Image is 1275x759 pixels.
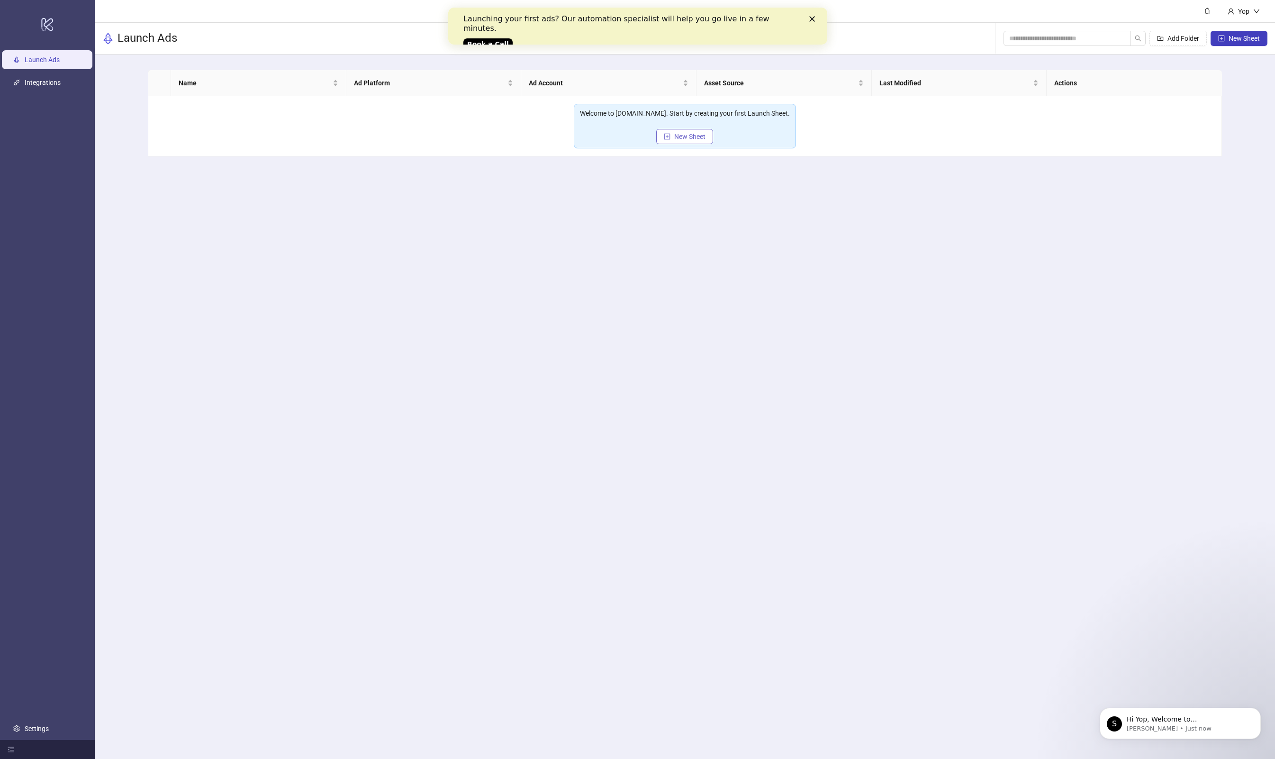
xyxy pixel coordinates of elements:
[664,133,670,140] span: plus-square
[102,33,114,44] span: rocket
[1204,8,1211,14] span: bell
[118,31,177,46] h3: Launch Ads
[529,78,681,88] span: Ad Account
[1167,35,1199,42] span: Add Folder
[1228,8,1234,15] span: user
[25,79,61,86] a: Integrations
[15,31,64,42] a: Book a Call
[1234,6,1253,17] div: Yop
[179,78,331,88] span: Name
[674,133,705,140] span: New Sheet
[879,78,1031,88] span: Last Modified
[361,9,371,14] div: Close
[1218,35,1225,42] span: plus-square
[171,70,346,96] th: Name
[448,8,827,45] iframe: Intercom live chat banner
[354,78,506,88] span: Ad Platform
[1211,31,1267,46] button: New Sheet
[1047,70,1222,96] th: Actions
[1253,8,1260,15] span: down
[1149,31,1207,46] button: Add Folder
[704,78,856,88] span: Asset Source
[696,70,872,96] th: Asset Source
[580,108,790,119] div: Welcome to [DOMAIN_NAME]. Start by creating your first Launch Sheet.
[521,70,696,96] th: Ad Account
[346,70,522,96] th: Ad Platform
[1157,35,1164,42] span: folder-add
[656,129,713,144] button: New Sheet
[872,70,1047,96] th: Last Modified
[25,725,49,732] a: Settings
[1229,35,1260,42] span: New Sheet
[1085,688,1275,754] iframe: Intercom notifications message
[25,56,60,64] a: Launch Ads
[8,746,14,753] span: menu-fold
[1135,35,1141,42] span: search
